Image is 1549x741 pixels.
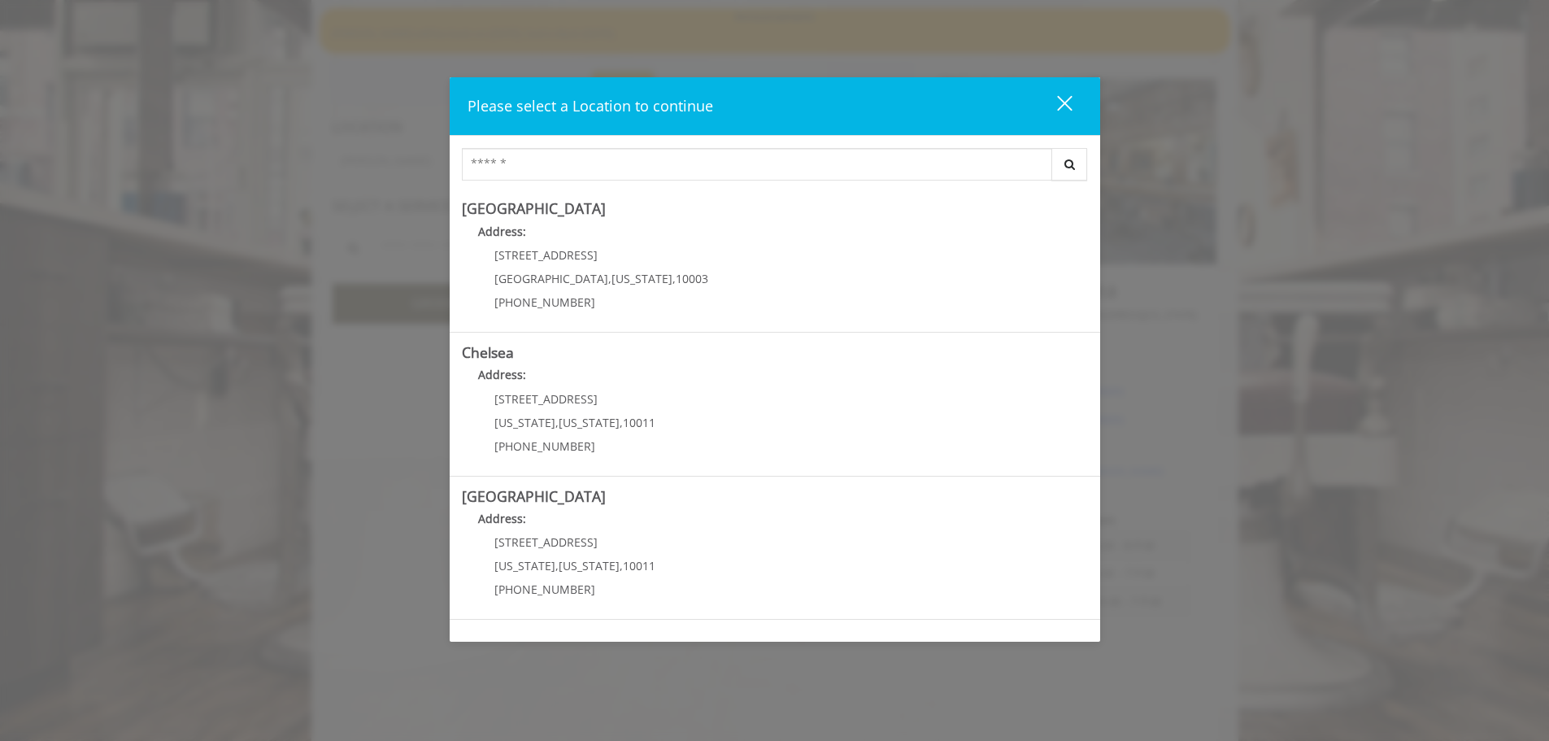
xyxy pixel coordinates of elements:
b: Chelsea [462,342,514,362]
span: [US_STATE] [559,558,620,573]
span: 10011 [623,415,655,430]
span: [US_STATE] [559,415,620,430]
span: [GEOGRAPHIC_DATA] [494,271,608,286]
span: [STREET_ADDRESS] [494,391,598,407]
b: Address: [478,367,526,382]
b: [GEOGRAPHIC_DATA] [462,198,606,218]
span: 10003 [676,271,708,286]
i: Search button [1060,159,1079,170]
div: Center Select [462,148,1088,189]
span: [PHONE_NUMBER] [494,294,595,310]
b: Flatiron [462,630,512,649]
span: , [555,415,559,430]
b: Address: [478,511,526,526]
span: [PHONE_NUMBER] [494,438,595,454]
button: close dialog [1027,89,1082,123]
span: [US_STATE] [494,415,555,430]
span: [STREET_ADDRESS] [494,247,598,263]
input: Search Center [462,148,1052,181]
span: , [555,558,559,573]
b: Address: [478,224,526,239]
span: , [672,271,676,286]
span: [STREET_ADDRESS] [494,534,598,550]
span: , [620,558,623,573]
span: , [620,415,623,430]
div: close dialog [1038,94,1071,119]
b: [GEOGRAPHIC_DATA] [462,486,606,506]
span: [US_STATE] [494,558,555,573]
span: [US_STATE] [611,271,672,286]
span: 10011 [623,558,655,573]
span: Please select a Location to continue [468,96,713,116]
span: [PHONE_NUMBER] [494,582,595,597]
span: , [608,271,611,286]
